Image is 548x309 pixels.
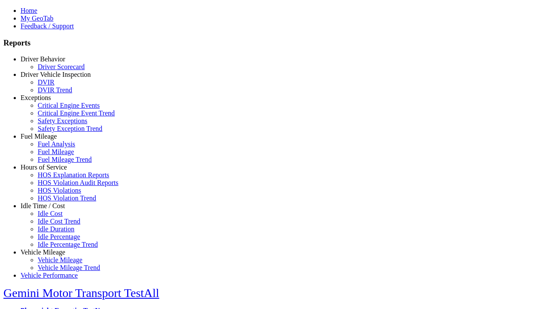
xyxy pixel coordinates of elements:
[38,86,72,94] a: DVIR Trend
[38,79,54,86] a: DVIR
[21,71,91,78] a: Driver Vehicle Inspection
[38,210,63,217] a: Idle Cost
[21,272,78,279] a: Vehicle Performance
[38,218,80,225] a: Idle Cost Trend
[21,7,37,14] a: Home
[38,117,87,124] a: Safety Exceptions
[38,194,96,202] a: HOS Violation Trend
[38,156,92,163] a: Fuel Mileage Trend
[21,133,57,140] a: Fuel Mileage
[21,15,54,22] a: My GeoTab
[38,225,74,233] a: Idle Duration
[38,125,102,132] a: Safety Exception Trend
[38,109,115,117] a: Critical Engine Event Trend
[38,63,85,70] a: Driver Scorecard
[38,179,119,186] a: HOS Violation Audit Reports
[38,241,98,248] a: Idle Percentage Trend
[21,164,67,171] a: Hours of Service
[21,55,65,63] a: Driver Behavior
[21,248,65,256] a: Vehicle Mileage
[21,22,74,30] a: Feedback / Support
[38,140,75,148] a: Fuel Analysis
[38,233,80,240] a: Idle Percentage
[3,286,159,300] a: Gemini Motor Transport TestAll
[38,171,109,179] a: HOS Explanation Reports
[38,256,82,264] a: Vehicle Mileage
[38,148,74,155] a: Fuel Mileage
[38,102,100,109] a: Critical Engine Events
[3,38,545,48] h3: Reports
[21,202,65,209] a: Idle Time / Cost
[38,264,100,271] a: Vehicle Mileage Trend
[38,187,81,194] a: HOS Violations
[21,94,51,101] a: Exceptions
